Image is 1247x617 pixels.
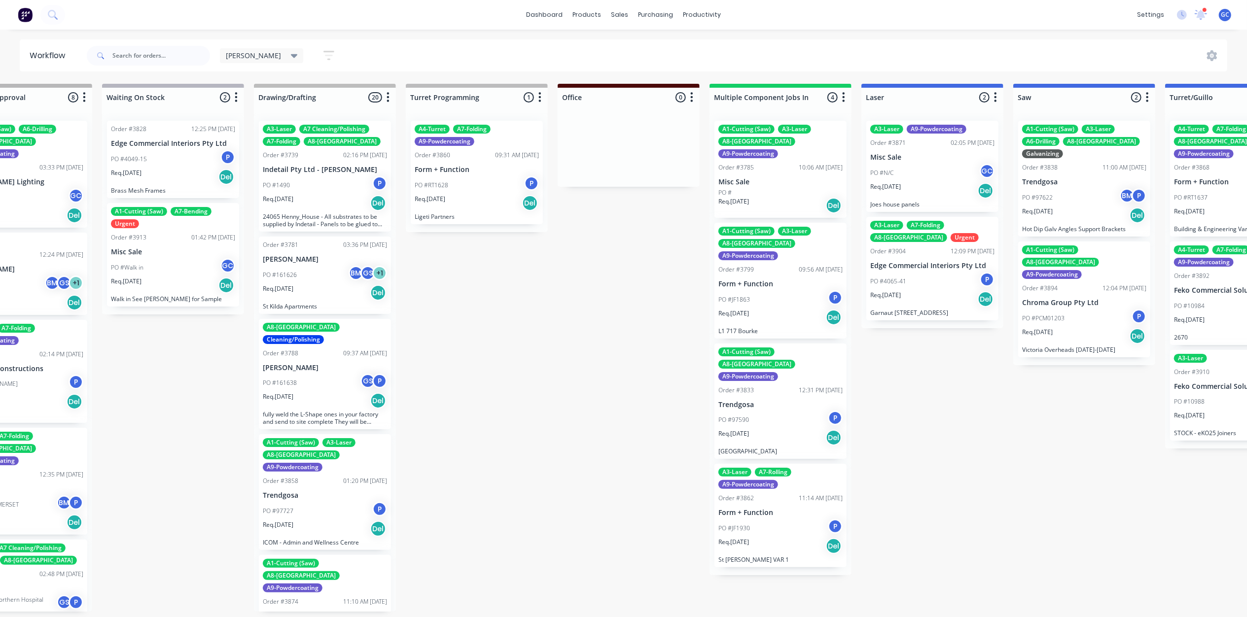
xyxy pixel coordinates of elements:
[799,163,843,172] div: 10:06 AM [DATE]
[1082,125,1115,134] div: A3-Laser
[1130,207,1145,223] div: Del
[259,237,391,314] div: Order #378103:36 PM [DATE][PERSON_NAME]PO #161626BMGS+1Req.[DATE]DelSt Kilda Apartments
[19,125,56,134] div: A6-Drilling
[1174,354,1207,363] div: A3-Laser
[263,303,387,310] p: St Kilda Apartments
[718,265,754,274] div: Order #3799
[259,319,391,430] div: A8-[GEOGRAPHIC_DATA]Cleaning/PolishingOrder #378809:37 AM [DATE][PERSON_NAME]PO #161638GSPReq.[DA...
[1022,258,1099,267] div: A8-[GEOGRAPHIC_DATA]
[718,480,778,489] div: A9-Powdercoating
[263,559,319,568] div: A1-Cutting (Saw)
[1022,328,1053,337] p: Req. [DATE]
[1174,125,1209,134] div: A4-Turret
[111,295,235,303] p: Walk in See [PERSON_NAME] for Sample
[322,438,356,447] div: A3-Laser
[453,125,491,134] div: A7-Folding
[1174,207,1205,216] p: Req. [DATE]
[415,137,474,146] div: A9-Powdercoating
[372,176,387,191] div: P
[1174,368,1210,377] div: Order #3910
[1022,125,1078,134] div: A1-Cutting (Saw)
[263,125,296,134] div: A3-Laser
[67,394,82,410] div: Del
[718,188,732,197] p: PO #
[799,265,843,274] div: 09:56 AM [DATE]
[521,7,568,22] a: dashboard
[111,233,146,242] div: Order #3913
[415,166,539,174] p: Form + Function
[1063,137,1140,146] div: A8-[GEOGRAPHIC_DATA]
[39,250,83,259] div: 12:24 PM [DATE]
[263,166,387,174] p: Indetail Pty Ltd - [PERSON_NAME]
[870,182,901,191] p: Req. [DATE]
[263,151,298,160] div: Order #3739
[1221,10,1229,19] span: GC
[107,203,239,307] div: A1-Cutting (Saw)A7-BendingUrgentOrder #391301:42 PM [DATE]Misc SalePO #Walk inGCReq.[DATE]DelWalk...
[718,429,749,438] p: Req. [DATE]
[1103,163,1146,172] div: 11:00 AM [DATE]
[718,494,754,503] div: Order #3862
[718,125,775,134] div: A1-Cutting (Saw)
[415,181,448,190] p: PO #RT1628
[980,272,995,287] div: P
[870,221,903,230] div: A3-Laser
[978,183,994,199] div: Del
[263,181,290,190] p: PO #1490
[1103,284,1146,293] div: 12:04 PM [DATE]
[870,277,906,286] p: PO #4065-41
[171,207,212,216] div: A7-Bending
[111,219,139,228] div: Urgent
[907,125,966,134] div: A9-Powdercoating
[870,262,995,270] p: Edge Commercial Interiors Pty Ltd
[778,125,811,134] div: A3-Laser
[1022,314,1065,323] p: PO #PCM01203
[263,284,293,293] p: Req. [DATE]
[826,430,842,446] div: Del
[870,291,901,300] p: Req. [DATE]
[870,169,893,177] p: PO #N/C
[714,121,847,218] div: A1-Cutting (Saw)A3-LaserA8-[GEOGRAPHIC_DATA]A9-PowdercoatingOrder #378510:06 AM [DATE]Misc SalePO...
[259,121,391,232] div: A3-LaserA7 Cleaning/PolishingA7-FoldingA8-[GEOGRAPHIC_DATA]Order #373902:16 PM [DATE]Indetail Pty...
[69,495,83,510] div: P
[263,520,293,529] p: Req. [DATE]
[799,494,843,503] div: 11:14 AM [DATE]
[259,434,391,550] div: A1-Cutting (Saw)A3-LaserA8-[GEOGRAPHIC_DATA]A9-PowdercoatingOrder #385801:20 PM [DATE]TrendgosaPO...
[263,240,298,249] div: Order #3781
[718,227,775,236] div: A1-Cutting (Saw)
[18,7,33,22] img: Factory
[411,121,543,224] div: A4-TurretA7-FoldingA9-PowdercoatingOrder #386009:31 AM [DATE]Form + FunctionPO #RT1628PReq.[DATE]...
[870,138,906,147] div: Order #3871
[1022,245,1078,254] div: A1-Cutting (Saw)
[370,285,386,301] div: Del
[1022,299,1146,307] p: Chroma Group Pty Ltd
[828,519,843,534] div: P
[866,217,998,320] div: A3-LaserA7-FoldingA8-[GEOGRAPHIC_DATA]UrgentOrder #390412:09 PM [DATE]Edge Commercial Interiors P...
[263,571,340,580] div: A8-[GEOGRAPHIC_DATA]
[39,163,83,172] div: 03:33 PM [DATE]
[1132,7,1169,22] div: settings
[718,280,843,288] p: Form + Function
[495,151,539,160] div: 09:31 AM [DATE]
[826,538,842,554] div: Del
[1132,309,1146,324] div: P
[111,263,143,272] p: PO #Walk in
[263,195,293,204] p: Req. [DATE]
[111,187,235,194] p: Brass Mesh Frames
[870,233,947,242] div: A8-[GEOGRAPHIC_DATA]
[951,138,995,147] div: 02:05 PM [DATE]
[263,323,340,332] div: A8-[GEOGRAPHIC_DATA]
[111,248,235,256] p: Misc Sale
[1022,284,1058,293] div: Order #3894
[263,583,322,592] div: A9-Powdercoating
[828,290,843,305] div: P
[828,411,843,425] div: P
[30,50,70,62] div: Workflow
[111,155,147,164] p: PO #4049-15
[263,597,298,606] div: Order #3874
[870,247,906,256] div: Order #3904
[360,374,375,388] div: GS
[866,121,998,212] div: A3-LaserA9-PowdercoatingOrder #387102:05 PM [DATE]Misc SalePO #N/CGCReq.[DATE]DelJoes house panels
[714,464,847,567] div: A3-LaserA7-RollingA9-PowdercoatingOrder #386211:14 AM [DATE]Form + FunctionPO #JF1930PReq.[DATE]D...
[1174,258,1234,267] div: A9-Powdercoating
[343,349,387,358] div: 09:37 AM [DATE]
